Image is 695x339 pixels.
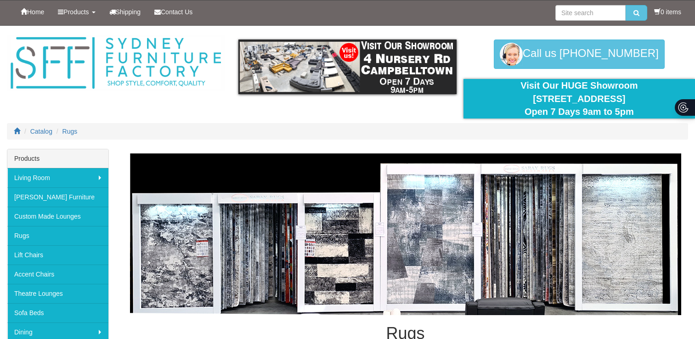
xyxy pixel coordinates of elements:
[470,79,688,119] div: Visit Our HUGE Showroom [STREET_ADDRESS] Open 7 Days 9am to 5pm
[116,8,141,16] span: Shipping
[238,40,456,94] img: showroom.gif
[130,153,681,315] img: Rugs
[7,187,108,207] a: [PERSON_NAME] Furniture
[7,226,108,245] a: Rugs
[654,7,681,17] li: 0 items
[7,284,108,303] a: Theatre Lounges
[27,8,44,16] span: Home
[63,8,89,16] span: Products
[147,0,199,23] a: Contact Us
[161,8,192,16] span: Contact Us
[7,265,108,284] a: Accent Chairs
[102,0,148,23] a: Shipping
[7,245,108,265] a: Lift Chairs
[7,35,225,91] img: Sydney Furniture Factory
[7,168,108,187] a: Living Room
[62,128,78,135] a: Rugs
[7,303,108,322] a: Sofa Beds
[7,207,108,226] a: Custom Made Lounges
[51,0,102,23] a: Products
[30,128,52,135] a: Catalog
[14,0,51,23] a: Home
[555,5,626,21] input: Site search
[7,149,108,168] div: Products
